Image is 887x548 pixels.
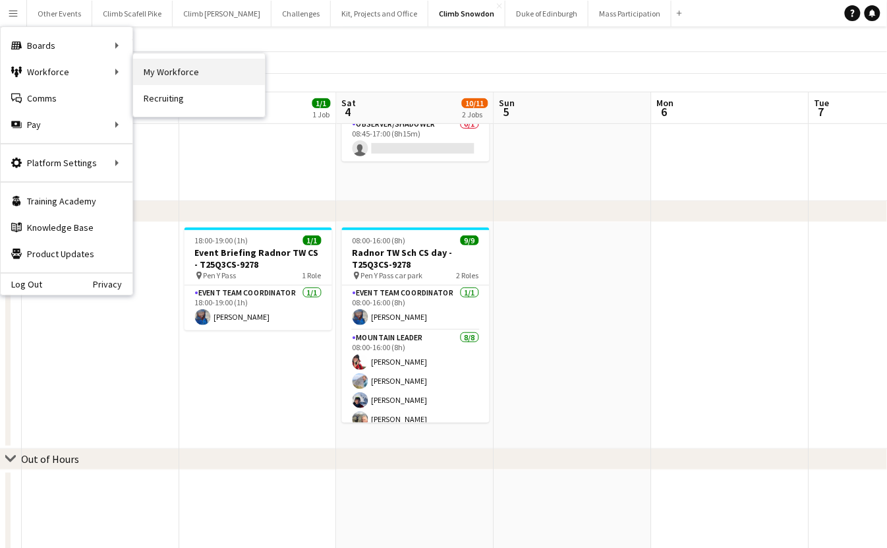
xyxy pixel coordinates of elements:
[313,109,330,119] div: 1 Job
[505,1,588,26] button: Duke of Edinburgh
[457,270,479,280] span: 2 Roles
[331,1,428,26] button: Kit, Projects and Office
[195,235,248,245] span: 18:00-19:00 (1h)
[21,452,79,466] div: Out of Hours
[428,1,505,26] button: Climb Snowdon
[1,111,132,138] div: Pay
[461,235,479,245] span: 9/9
[361,270,423,280] span: Pen Y Pass car park
[173,1,272,26] button: Climb [PERSON_NAME]
[1,188,132,214] a: Training Academy
[342,117,490,162] app-card-role: Observer/Shadower0/108:45-17:00 (8h15m)
[353,235,406,245] span: 08:00-16:00 (8h)
[133,59,265,85] a: My Workforce
[1,150,132,176] div: Platform Settings
[93,279,132,289] a: Privacy
[1,32,132,59] div: Boards
[342,247,490,270] h3: Radnor TW Sch CS day - T25Q3CS-9278
[272,1,331,26] button: Challenges
[1,279,42,289] a: Log Out
[655,104,674,119] span: 6
[657,97,674,109] span: Mon
[340,104,357,119] span: 4
[1,85,132,111] a: Comms
[462,98,488,108] span: 10/11
[498,104,515,119] span: 5
[133,85,265,111] a: Recruiting
[813,104,830,119] span: 7
[185,286,332,330] app-card-role: Event Team Coordinator1/118:00-19:00 (1h)[PERSON_NAME]
[27,1,92,26] button: Other Events
[342,286,490,330] app-card-role: Event Team Coordinator1/108:00-16:00 (8h)[PERSON_NAME]
[1,241,132,267] a: Product Updates
[303,235,322,245] span: 1/1
[1,59,132,85] div: Workforce
[185,247,332,270] h3: Event Briefing Radnor TW CS - T25Q3CS-9278
[204,270,237,280] span: Pen Y Pass
[342,97,357,109] span: Sat
[500,97,515,109] span: Sun
[588,1,672,26] button: Mass Participation
[92,1,173,26] button: Climb Scafell Pike
[185,228,332,330] app-job-card: 18:00-19:00 (1h)1/1Event Briefing Radnor TW CS - T25Q3CS-9278 Pen Y Pass1 RoleEvent Team Coordina...
[815,97,830,109] span: Tue
[342,228,490,423] app-job-card: 08:00-16:00 (8h)9/9Radnor TW Sch CS day - T25Q3CS-9278 Pen Y Pass car park2 RolesEvent Team Coord...
[1,214,132,241] a: Knowledge Base
[312,98,331,108] span: 1/1
[302,270,322,280] span: 1 Role
[463,109,488,119] div: 2 Jobs
[342,330,490,513] app-card-role: Mountain Leader8/808:00-16:00 (8h)[PERSON_NAME][PERSON_NAME][PERSON_NAME][PERSON_NAME]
